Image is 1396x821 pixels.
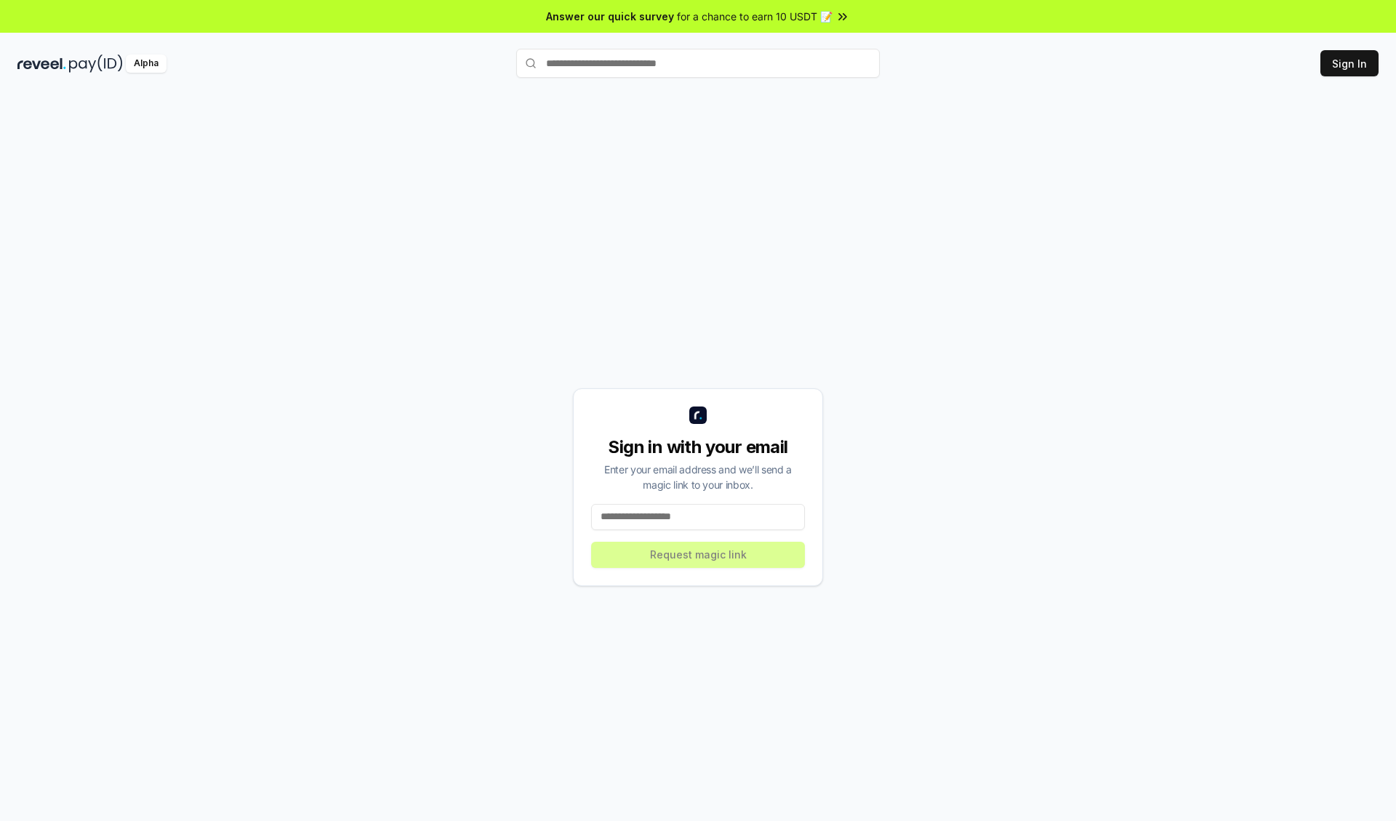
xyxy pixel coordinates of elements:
span: for a chance to earn 10 USDT 📝 [677,9,833,24]
div: Alpha [126,55,167,73]
img: pay_id [69,55,123,73]
button: Sign In [1320,50,1379,76]
img: logo_small [689,407,707,424]
div: Enter your email address and we’ll send a magic link to your inbox. [591,462,805,492]
span: Answer our quick survey [546,9,674,24]
img: reveel_dark [17,55,66,73]
div: Sign in with your email [591,436,805,459]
